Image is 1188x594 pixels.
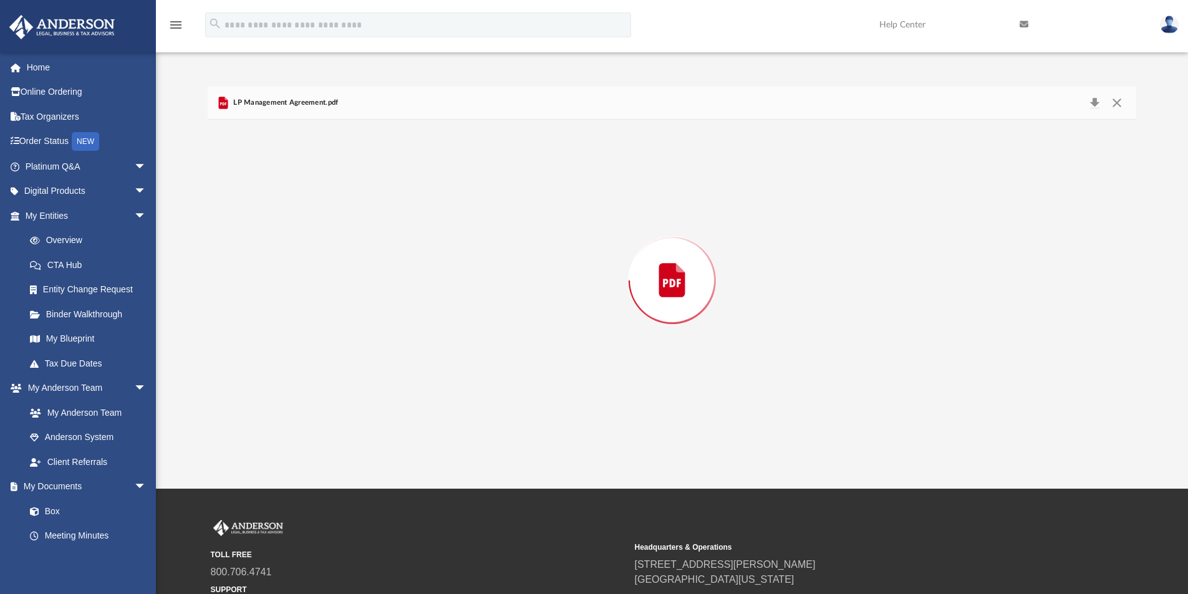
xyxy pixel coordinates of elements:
a: Client Referrals [17,449,159,474]
span: arrow_drop_down [134,203,159,229]
small: Headquarters & Operations [635,542,1050,553]
img: Anderson Advisors Platinum Portal [6,15,118,39]
a: My Entitiesarrow_drop_down [9,203,165,228]
a: My Blueprint [17,327,159,352]
div: NEW [72,132,99,151]
a: Platinum Q&Aarrow_drop_down [9,154,165,179]
img: User Pic [1160,16,1179,34]
span: arrow_drop_down [134,474,159,500]
a: Digital Productsarrow_drop_down [9,179,165,204]
span: arrow_drop_down [134,376,159,401]
i: menu [168,17,183,32]
a: 800.706.4741 [211,567,272,577]
i: search [208,17,222,31]
a: Order StatusNEW [9,129,165,155]
a: [GEOGRAPHIC_DATA][US_STATE] [635,574,794,585]
button: Close [1106,94,1128,112]
a: My Anderson Teamarrow_drop_down [9,376,159,401]
a: Tax Due Dates [17,351,165,376]
a: Entity Change Request [17,277,165,302]
button: Download [1083,94,1106,112]
a: Forms Library [17,548,153,573]
span: arrow_drop_down [134,179,159,204]
small: TOLL FREE [211,549,626,560]
a: My Anderson Team [17,400,153,425]
a: Binder Walkthrough [17,302,165,327]
img: Anderson Advisors Platinum Portal [211,520,286,536]
a: [STREET_ADDRESS][PERSON_NAME] [635,559,816,570]
a: Home [9,55,165,80]
a: Online Ordering [9,80,165,105]
a: Overview [17,228,165,253]
a: Tax Organizers [9,104,165,129]
div: Preview [208,87,1137,441]
a: My Documentsarrow_drop_down [9,474,159,499]
a: Meeting Minutes [17,524,159,548]
a: menu [168,24,183,32]
a: Anderson System [17,425,159,450]
span: arrow_drop_down [134,154,159,180]
a: CTA Hub [17,252,165,277]
span: LP Management Agreement.pdf [231,97,338,108]
a: Box [17,499,153,524]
